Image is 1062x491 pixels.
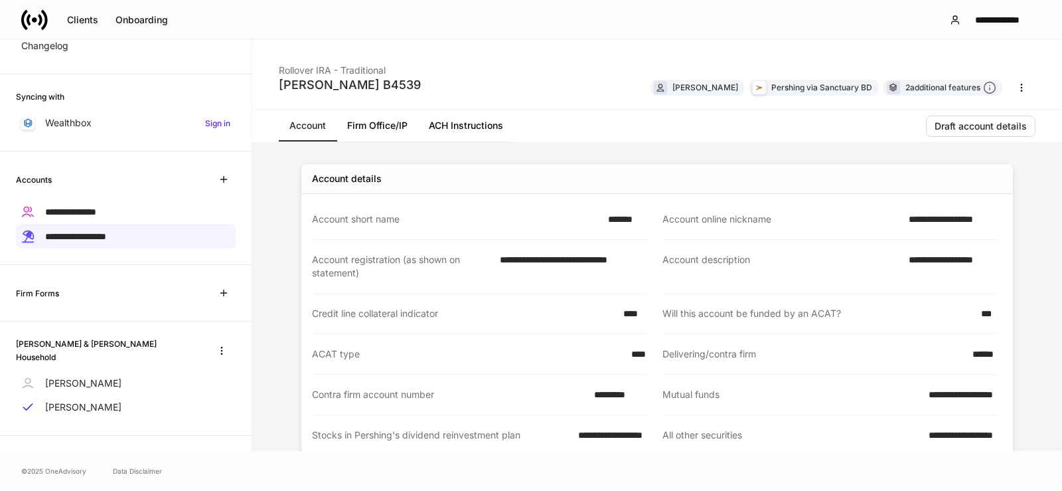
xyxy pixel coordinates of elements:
[58,9,107,31] button: Clients
[16,34,236,58] a: Changelog
[662,347,964,361] div: Delivering/contra firm
[115,15,168,25] div: Onboarding
[935,122,1027,131] div: Draft account details
[905,81,996,95] div: 2 additional features
[45,401,121,414] p: [PERSON_NAME]
[312,213,600,226] div: Account short name
[312,429,570,442] div: Stocks in Pershing's dividend reinvestment plan
[312,347,623,361] div: ACAT type
[312,253,492,280] div: Account registration (as shown on statement)
[662,429,921,442] div: All other securities
[926,116,1035,137] button: Draft account details
[312,172,382,185] div: Account details
[279,56,421,77] div: Rollover IRA - Traditional
[662,253,901,280] div: Account description
[312,388,586,401] div: Contra firm account number
[662,307,973,320] div: Will this account be funded by an ACAT?
[205,117,230,130] h6: Sign in
[16,371,236,395] a: [PERSON_NAME]
[16,111,236,135] a: WealthboxSign in
[312,307,615,320] div: Credit line collateral indicator
[662,213,901,226] div: Account online nickname
[418,110,514,142] a: ACH Instructions
[279,110,337,142] a: Account
[16,173,52,186] h6: Accounts
[67,15,98,25] div: Clients
[662,388,921,401] div: Mutual funds
[16,395,236,419] a: [PERSON_NAME]
[21,39,68,52] p: Changelog
[21,466,86,476] span: © 2025 OneAdvisory
[16,287,59,300] h6: Firm Forms
[279,77,421,93] div: [PERSON_NAME] B4539
[45,116,92,130] p: Wealthbox
[672,81,738,94] div: [PERSON_NAME]
[771,81,872,94] div: Pershing via Sanctuary BD
[16,90,64,103] h6: Syncing with
[16,338,197,363] h6: [PERSON_NAME] & [PERSON_NAME] Household
[113,466,162,476] a: Data Disclaimer
[107,9,177,31] button: Onboarding
[45,377,121,390] p: [PERSON_NAME]
[337,110,418,142] a: Firm Office/IP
